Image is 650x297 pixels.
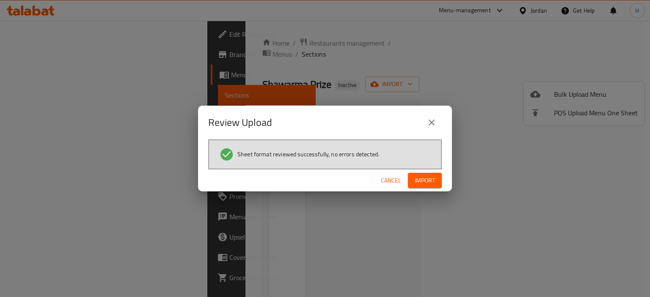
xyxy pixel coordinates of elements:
h2: Review Upload [208,116,272,129]
button: close [421,112,442,133]
span: Sheet format reviewed successfully, no errors detected. [237,150,379,158]
span: Cancel [381,175,401,186]
span: Import [415,175,435,186]
button: Cancel [377,173,405,188]
button: Import [408,173,442,188]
